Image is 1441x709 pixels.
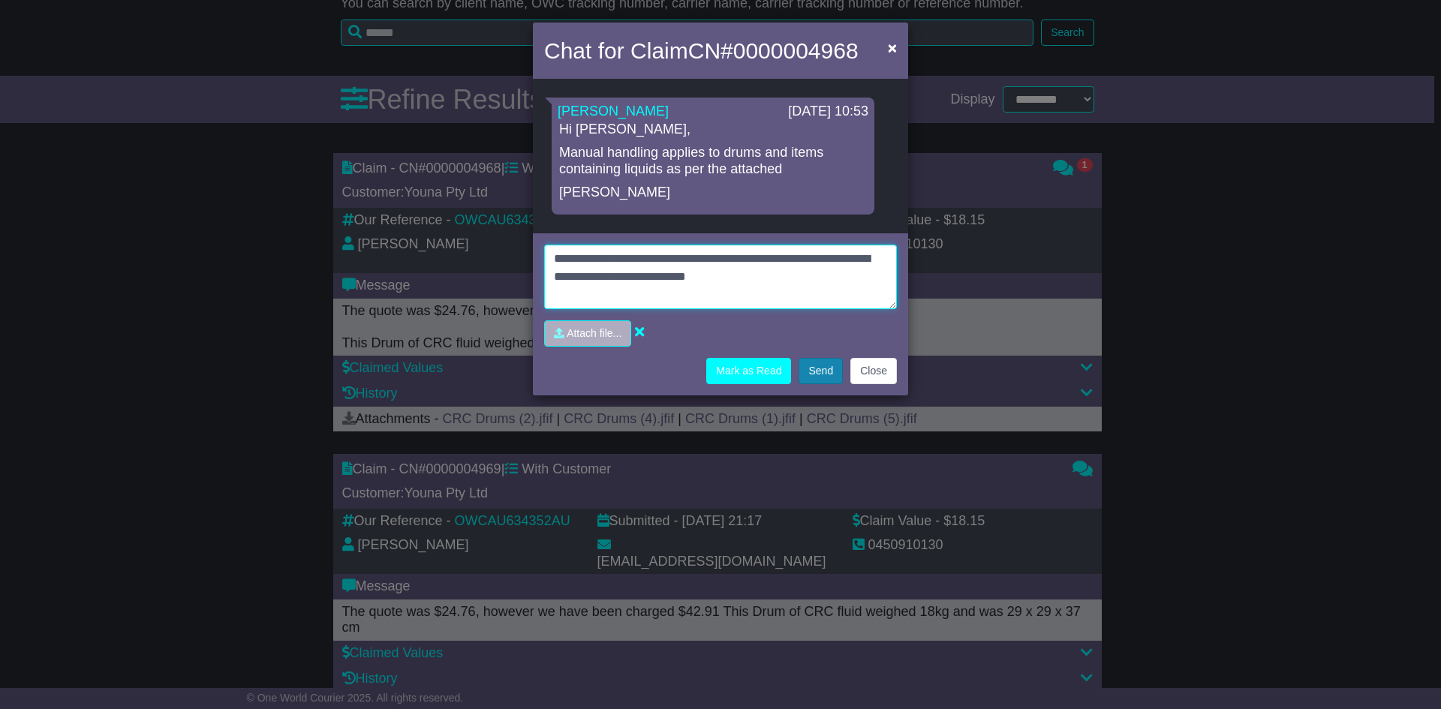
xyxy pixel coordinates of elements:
h4: Chat for Claim [544,34,859,68]
button: Close [850,358,897,384]
button: Close [880,32,904,63]
a: [PERSON_NAME] [558,104,669,119]
div: [DATE] 10:53 [788,104,868,120]
span: CN# [688,38,859,63]
button: Mark as Read [706,358,791,384]
span: 0000004968 [733,38,859,63]
span: × [888,39,897,56]
p: [PERSON_NAME] [559,185,867,201]
button: Send [799,358,843,384]
p: Hi [PERSON_NAME], [559,122,867,138]
p: Manual handling applies to drums and items containing liquids as per the attached [559,145,867,177]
